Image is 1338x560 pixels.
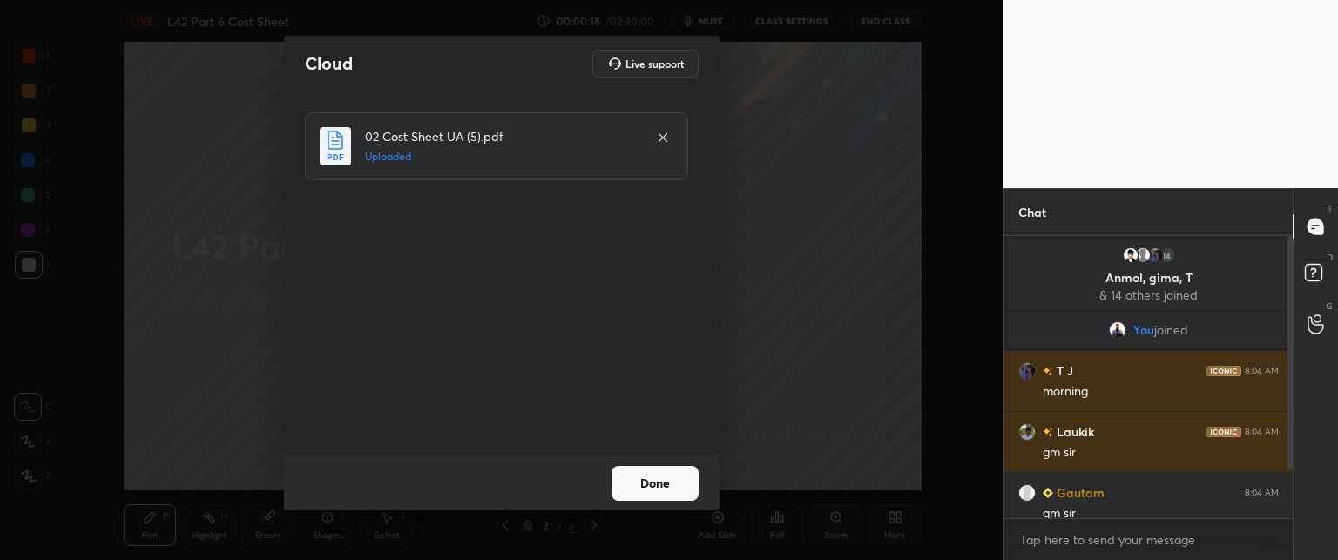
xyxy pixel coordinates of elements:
img: no-rating-badge.077c3623.svg [1043,428,1053,437]
div: 14 [1159,246,1176,264]
img: ee0d6f3888534c3aa58af37baf679221.jpg [1018,484,1036,502]
h6: Laukik [1053,422,1094,441]
div: gm sir [1043,444,1279,462]
p: Anmol, gima, T [1019,271,1278,285]
div: morning [1043,383,1279,401]
span: You [1133,323,1154,337]
img: no-rating-badge.077c3623.svg [1043,367,1053,376]
img: iconic-dark.1390631f.png [1206,427,1241,437]
h6: T J [1053,361,1073,380]
img: Learner_Badge_beginner_1_8b307cf2a0.svg [1043,488,1053,498]
div: 8:04 AM [1245,488,1279,498]
img: iconic-dark.1390631f.png [1206,366,1241,376]
img: be583dc6cd58456db7f4e472398e0f3d.jpg [1146,246,1164,264]
div: 8:04 AM [1245,366,1279,376]
h4: 02 Cost Sheet UA (5).pdf [365,127,639,145]
p: D [1327,251,1333,264]
h5: Uploaded [365,149,639,165]
p: Chat [1004,189,1060,235]
img: be583dc6cd58456db7f4e472398e0f3d.jpg [1018,362,1036,380]
h6: Gautam [1053,483,1105,502]
p: & 14 others joined [1019,288,1278,302]
p: T [1328,202,1333,215]
button: Done [612,466,699,501]
div: 8:04 AM [1245,427,1279,437]
img: bc10e828d5cc4913bf45b3c1c90e7052.jpg [1018,423,1036,441]
div: gm sir [1043,505,1279,523]
div: grid [1004,236,1293,518]
h2: Cloud [305,52,353,75]
span: joined [1154,323,1188,337]
img: 3 [1122,246,1139,264]
h5: Live support [625,58,684,69]
img: 78d879e9ade943c4a63fa74a256d960a.jpg [1109,321,1126,339]
img: default.png [1134,246,1152,264]
p: G [1326,300,1333,313]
